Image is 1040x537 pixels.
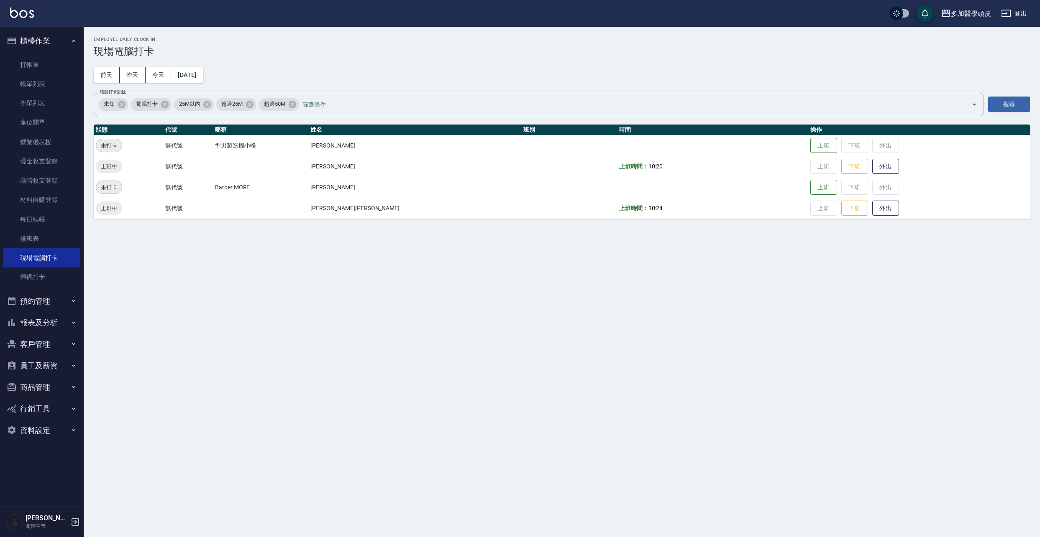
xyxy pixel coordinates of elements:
[619,205,648,211] b: 上班時間：
[163,156,213,177] td: 無代號
[308,198,521,219] td: [PERSON_NAME][PERSON_NAME]
[96,141,122,150] span: 未打卡
[810,180,837,195] button: 上班
[3,377,80,398] button: 商品管理
[163,125,213,135] th: 代號
[3,312,80,333] button: 報表及分析
[988,97,1030,112] button: 搜尋
[3,152,80,171] a: 現金收支登錄
[163,177,213,198] td: 無代號
[146,67,172,83] button: 今天
[841,201,868,216] button: 下班
[213,177,309,198] td: Barber MORE
[968,98,981,111] button: Open
[174,100,205,108] span: 25M以內
[3,333,80,355] button: 客戶管理
[96,204,122,213] span: 上班中
[3,94,80,113] a: 掛單列表
[131,98,172,111] div: 電腦打卡
[3,190,80,209] a: 材料自購登錄
[259,98,299,111] div: 超過50M
[872,201,899,216] button: 外出
[300,97,957,112] input: 篩選條件
[94,125,163,135] th: 狀態
[841,159,868,174] button: 下班
[308,125,521,135] th: 姓名
[216,100,248,108] span: 超過25M
[3,55,80,74] a: 打帳單
[3,355,80,377] button: 員工及薪資
[216,98,256,111] div: 超過25M
[3,229,80,248] a: 排班表
[94,37,1030,42] h2: Employee Daily Clock In
[3,30,80,52] button: 櫃檯作業
[3,398,80,420] button: 行銷工具
[3,171,80,190] a: 高階收支登錄
[131,100,163,108] span: 電腦打卡
[308,177,521,198] td: [PERSON_NAME]
[259,100,290,108] span: 超過50M
[10,8,34,18] img: Logo
[96,183,122,192] span: 未打卡
[808,125,1030,135] th: 操作
[3,267,80,287] a: 掃碼打卡
[3,420,80,441] button: 資料設定
[94,67,120,83] button: 前天
[213,125,309,135] th: 暱稱
[174,98,214,111] div: 25M以內
[3,290,80,312] button: 預約管理
[3,132,80,152] a: 營業儀表板
[94,46,1030,57] h3: 現場電腦打卡
[3,248,80,267] a: 現場電腦打卡
[171,67,203,83] button: [DATE]
[917,5,933,22] button: save
[163,135,213,156] td: 無代號
[3,210,80,229] a: 每日結帳
[619,163,648,170] b: 上班時間：
[99,98,128,111] div: 未知
[96,162,122,171] span: 上班中
[120,67,146,83] button: 昨天
[951,8,991,19] div: 多加醫學頭皮
[3,113,80,132] a: 座位開單
[617,125,808,135] th: 時間
[998,6,1030,21] button: 登出
[7,514,23,530] img: Person
[163,198,213,219] td: 無代號
[872,159,899,174] button: 外出
[3,74,80,94] a: 帳單列表
[308,156,521,177] td: [PERSON_NAME]
[521,125,617,135] th: 班別
[213,135,309,156] td: 型男製造機小峰
[99,100,120,108] span: 未知
[26,514,68,522] h5: [PERSON_NAME]
[810,138,837,153] button: 上班
[308,135,521,156] td: [PERSON_NAME]
[100,89,126,95] label: 篩選打卡記錄
[648,163,663,170] span: 10:20
[26,522,68,530] p: 高階主管
[938,5,994,22] button: 多加醫學頭皮
[648,205,663,211] span: 10:24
